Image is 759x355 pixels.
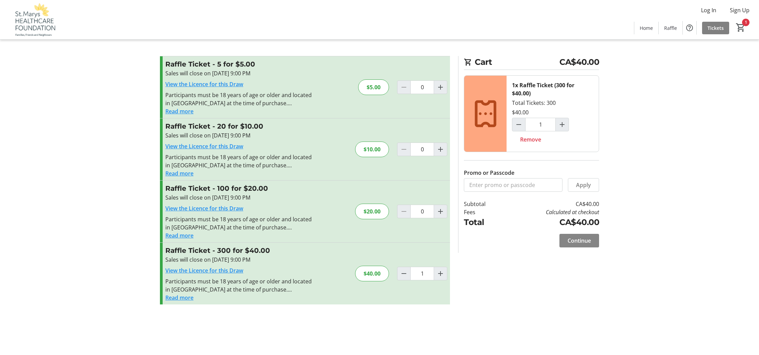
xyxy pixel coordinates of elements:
button: Increment by one [434,143,447,156]
h3: Raffle Ticket - 100 for $20.00 [165,183,313,193]
span: Home [640,24,653,32]
span: CA$40.00 [559,56,599,68]
button: Increment by one [434,205,447,218]
div: Participants must be 18 years of age or older and located in [GEOGRAPHIC_DATA] at the time of pur... [165,153,313,169]
input: Raffle Ticket (300 for $40.00) Quantity [525,118,556,131]
button: Read more [165,107,193,115]
div: Sales will close on [DATE] 9:00 PM [165,256,313,264]
div: $40.00 [355,266,389,281]
input: Raffle Ticket Quantity [410,267,434,280]
a: View the Licence for this Draw [165,267,243,274]
button: Cart [735,21,747,34]
button: Decrement by one [512,118,525,131]
button: Increment by one [556,118,569,131]
button: Increment by one [434,267,447,280]
a: Raffle [659,22,682,34]
a: View the Licence for this Draw [165,205,243,212]
button: Sign Up [724,5,755,16]
button: Read more [165,169,193,177]
button: Remove [512,133,549,146]
h3: Raffle Ticket - 300 for $40.00 [165,245,313,256]
a: View the Licence for this Draw [165,143,243,150]
td: Subtotal [464,200,503,208]
div: $10.00 [355,142,389,157]
input: Raffle Ticket Quantity [410,205,434,218]
div: Sales will close on [DATE] 9:00 PM [165,69,313,77]
button: Increment by one [434,81,447,94]
td: CA$40.00 [503,216,599,228]
td: Total [464,216,503,228]
button: Log In [696,5,722,16]
img: St. Marys Healthcare Foundation's Logo [4,3,64,37]
button: Read more [165,231,193,240]
div: Participants must be 18 years of age or older and located in [GEOGRAPHIC_DATA] at the time of pur... [165,91,313,107]
span: Sign Up [730,6,750,14]
label: Promo or Passcode [464,169,514,177]
h3: Raffle Ticket - 5 for $5.00 [165,59,313,69]
input: Raffle Ticket Quantity [410,143,434,156]
span: Log In [701,6,716,14]
div: $20.00 [355,204,389,219]
button: Apply [568,178,599,192]
h3: Raffle Ticket - 20 for $10.00 [165,121,313,131]
span: Apply [576,181,591,189]
a: Home [634,22,658,34]
td: Calculated at checkout [503,208,599,216]
h2: Cart [464,56,599,70]
span: Remove [520,135,541,144]
button: Read more [165,294,193,302]
div: 1x Raffle Ticket (300 for $40.00) [512,81,593,97]
div: $40.00 [512,108,529,116]
div: Sales will close on [DATE] 9:00 PM [165,131,313,139]
a: Tickets [702,22,729,34]
button: Continue [559,234,599,247]
button: Decrement by one [397,267,410,280]
span: Raffle [664,24,677,32]
span: Continue [568,237,591,245]
td: CA$40.00 [503,200,599,208]
input: Raffle Ticket Quantity [410,80,434,94]
div: $5.00 [358,79,389,95]
td: Fees [464,208,503,216]
span: Tickets [707,24,724,32]
a: View the Licence for this Draw [165,80,243,88]
button: Help [683,21,696,35]
div: Participants must be 18 years of age or older and located in [GEOGRAPHIC_DATA] at the time of pur... [165,277,313,294]
input: Enter promo or passcode [464,178,562,192]
div: Participants must be 18 years of age or older and located in [GEOGRAPHIC_DATA] at the time of pur... [165,215,313,231]
div: Total Tickets: 300 [507,76,599,152]
div: Sales will close on [DATE] 9:00 PM [165,193,313,202]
